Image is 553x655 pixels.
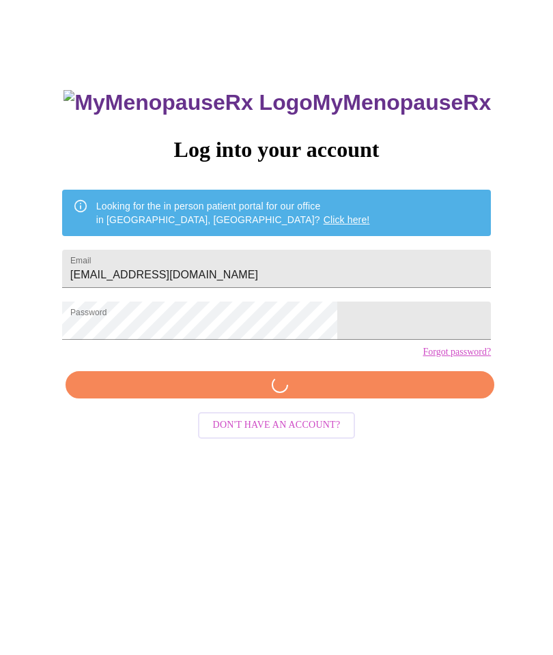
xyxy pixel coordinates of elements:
img: MyMenopauseRx Logo [63,90,312,115]
span: Don't have an account? [213,417,341,434]
a: Forgot password? [423,347,491,358]
button: Don't have an account? [198,412,356,439]
div: Looking for the in person patient portal for our office in [GEOGRAPHIC_DATA], [GEOGRAPHIC_DATA]? [96,194,370,232]
h3: MyMenopauseRx [63,90,491,115]
a: Don't have an account? [195,418,359,430]
h3: Log into your account [62,137,491,162]
a: Click here! [324,214,370,225]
